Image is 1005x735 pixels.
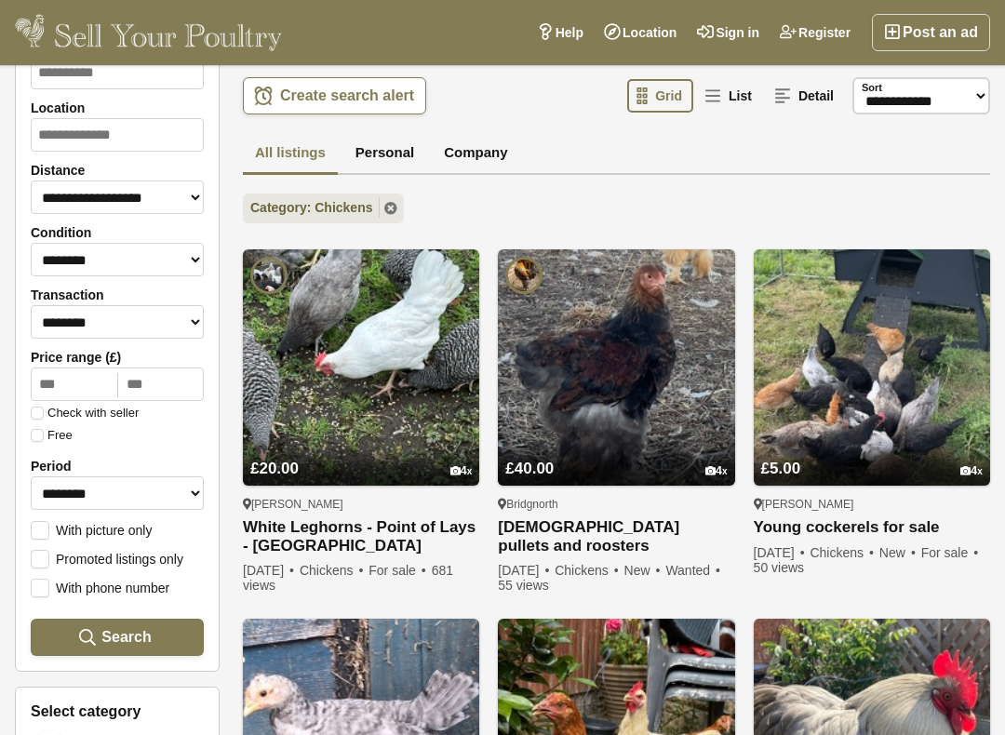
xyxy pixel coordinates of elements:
[921,545,980,560] span: For sale
[624,563,663,578] span: New
[960,464,983,478] div: 4
[343,133,426,176] a: Personal
[705,464,728,478] div: 4
[31,100,204,115] label: Location
[594,14,687,51] a: Location
[31,429,73,442] label: Free
[862,80,882,96] label: Sort
[754,424,990,486] a: £5.00 4
[765,79,845,113] a: Detail
[31,459,204,474] label: Period
[250,257,288,294] img: Pilling Poultry
[243,563,453,593] span: 681 views
[770,14,861,51] a: Register
[432,133,519,176] a: Company
[754,560,804,575] span: 50 views
[655,88,682,103] span: Grid
[498,424,734,486] a: £40.00 4
[498,518,734,555] a: [DEMOGRAPHIC_DATA] pullets and roosters
[754,497,990,512] div: [PERSON_NAME]
[872,14,990,51] a: Post an ad
[627,79,693,113] a: Grid
[243,563,296,578] span: [DATE]
[368,563,427,578] span: For sale
[505,460,554,477] span: £40.00
[879,545,918,560] span: New
[243,518,479,555] a: White Leghorns - Point of Lays - [GEOGRAPHIC_DATA]
[31,579,169,595] label: With phone number
[695,79,763,113] a: List
[15,14,282,51] img: Sell Your Poultry
[300,563,366,578] span: Chickens
[498,578,548,593] span: 55 views
[31,287,204,302] label: Transaction
[729,88,752,103] span: List
[798,88,834,103] span: Detail
[754,249,990,486] img: Young cockerels for sale
[505,257,543,294] img: Meadow View Poultry
[754,518,990,538] a: Young cockerels for sale
[31,550,183,567] label: Promoted listings only
[31,225,204,240] label: Condition
[31,702,204,720] h3: Select category
[450,464,473,478] div: 4
[31,163,204,178] label: Distance
[243,424,479,486] a: £20.00 4
[31,350,204,365] label: Price range (£)
[31,619,204,656] button: Search
[498,249,734,486] img: Brahma pullets and roosters
[243,497,479,512] div: [PERSON_NAME]
[243,194,404,223] a: Category: Chickens
[527,14,594,51] a: Help
[687,14,770,51] a: Sign in
[665,563,722,578] span: Wanted
[250,460,299,477] span: £20.00
[761,460,801,477] span: £5.00
[243,249,479,486] img: White Leghorns - Point of Lays - Lancashire
[243,133,338,176] a: All listings
[498,563,551,578] span: [DATE]
[101,628,151,646] span: Search
[555,563,621,578] span: Chickens
[280,87,414,105] span: Create search alert
[243,77,426,114] a: Create search alert
[498,497,734,512] div: Bridgnorth
[810,545,876,560] span: Chickens
[31,407,139,420] label: Check with seller
[754,545,807,560] span: [DATE]
[31,521,152,538] label: With picture only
